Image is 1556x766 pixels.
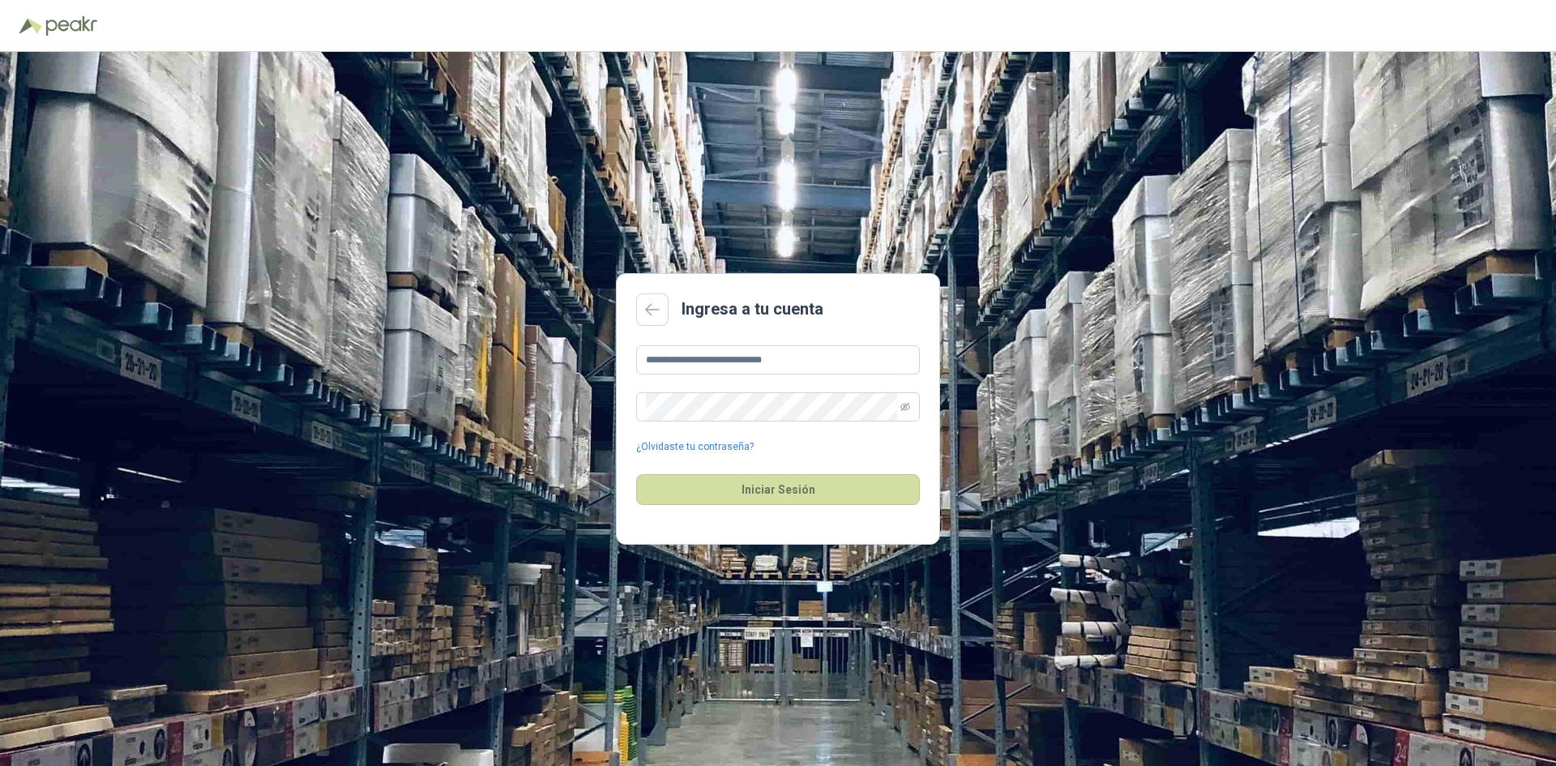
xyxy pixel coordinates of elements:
h2: Ingresa a tu cuenta [682,297,823,322]
img: Logo [19,18,42,34]
a: ¿Olvidaste tu contraseña? [636,439,754,455]
img: Peakr [45,16,97,36]
span: eye-invisible [900,402,910,412]
button: Iniciar Sesión [636,474,920,505]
